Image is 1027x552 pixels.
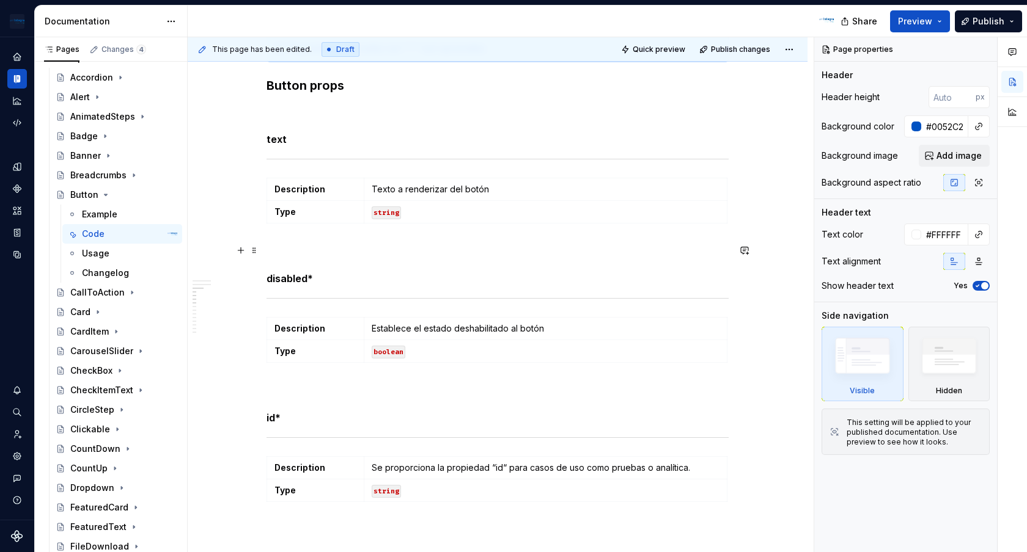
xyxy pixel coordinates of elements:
a: Design tokens [7,157,27,176]
div: CountUp [70,462,108,474]
div: Code [82,228,105,240]
div: CircleStep [70,404,114,416]
a: Storybook stories [7,223,27,242]
div: Text color [822,228,863,241]
div: Hidden [908,327,990,401]
a: Settings [7,446,27,466]
button: Contact support [7,468,27,488]
div: Visible [850,386,875,396]
a: Usage [62,244,182,263]
a: Home [7,47,27,67]
div: Code automation [7,113,27,133]
input: Auto [921,115,968,137]
p: Establece el estado deshabilitado al botón [372,322,720,335]
button: Quick preview [617,41,691,58]
div: Search ⌘K [7,402,27,422]
div: CardItem [70,325,109,338]
button: Preview [890,10,950,32]
div: Text alignment [822,255,881,267]
div: FeaturedCard [70,501,128,514]
p: px [976,92,985,102]
div: AnimatedSteps [70,111,135,123]
div: Header text [822,206,871,219]
div: Hidden [936,386,962,396]
a: CountUp [51,459,182,478]
a: CarouselSlider [51,341,182,361]
div: FeaturedText [70,521,127,533]
a: CountDown [51,439,182,459]
a: CallToAction [51,283,182,302]
div: Show header text [822,280,894,292]
div: Usage [82,247,109,260]
div: Header [822,69,853,81]
div: Data sources [7,245,27,264]
span: 4 [136,45,146,54]
div: Banner [70,150,101,162]
a: FeaturedCard [51,498,182,517]
button: Add image [919,145,990,167]
button: Share [834,10,885,32]
div: CheckBox [70,365,112,377]
span: Share [852,15,877,27]
div: Background color [822,120,894,133]
strong: Description [274,323,325,333]
span: Draft [336,45,355,54]
a: Dropdown [51,478,182,498]
div: CountDown [70,443,120,455]
div: Breadcrumbs [70,169,127,181]
a: Invite team [7,424,27,444]
div: Visible [822,327,904,401]
a: Clickable [51,419,182,439]
a: Documentation [7,69,27,89]
a: Badge [51,126,182,146]
a: Analytics [7,91,27,111]
span: Publish [973,15,1004,27]
svg: Supernova Logo [11,530,23,542]
div: Background image [822,150,898,162]
div: This setting will be applied to your published documentation. Use preview to see how it looks. [847,418,982,447]
a: Alert [51,87,182,107]
a: Changelog [62,263,182,283]
strong: Description [274,184,325,194]
a: Card [51,302,182,322]
div: Header height [822,91,880,103]
div: Example [82,208,117,220]
div: Clickable [70,423,110,435]
div: CheckItemText [70,384,133,396]
a: FeaturedText [51,517,182,537]
img: 69f8bcad-285c-4300-a638-f7ea42da48ef.png [10,14,24,29]
strong: Type [274,346,296,356]
div: Background aspect ratio [822,176,921,189]
p: Se proporciona la propiedad “id“ para casos de uso como pruebas o analítica. [372,462,720,474]
button: Publish [955,10,1022,32]
span: This page has been edited. [212,45,312,54]
a: Button [51,185,182,205]
div: Dropdown [70,482,114,494]
span: Add image [937,150,982,162]
a: Assets [7,201,27,220]
img: AFP Integra [819,13,834,27]
a: Components [7,179,27,198]
p: Texto a renderizar del botón [372,183,720,195]
div: CarouselSlider [70,345,133,357]
code: string [372,206,401,219]
div: Changelog [82,267,129,279]
a: Banner [51,146,182,165]
h3: Button props [267,77,729,94]
div: Card [70,306,90,318]
a: Accordion [51,68,182,87]
div: Documentation [45,15,160,27]
div: CallToAction [70,286,125,299]
a: CheckBox [51,361,182,380]
div: Badge [70,130,98,142]
div: Side navigation [822,310,889,322]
